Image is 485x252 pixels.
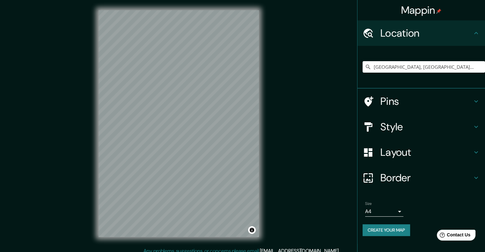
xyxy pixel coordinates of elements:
[357,89,485,114] div: Pins
[357,140,485,165] div: Layout
[357,114,485,140] div: Style
[380,171,472,184] h4: Border
[365,206,403,217] div: A4
[357,165,485,191] div: Border
[99,10,259,237] canvas: Map
[380,120,472,133] h4: Style
[248,226,256,234] button: Toggle attribution
[357,20,485,46] div: Location
[436,9,441,14] img: pin-icon.png
[428,227,478,245] iframe: Help widget launcher
[380,27,472,40] h4: Location
[380,95,472,108] h4: Pins
[365,201,372,206] label: Size
[380,146,472,159] h4: Layout
[363,61,485,73] input: Pick your city or area
[363,224,410,236] button: Create your map
[401,4,442,17] h4: Mappin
